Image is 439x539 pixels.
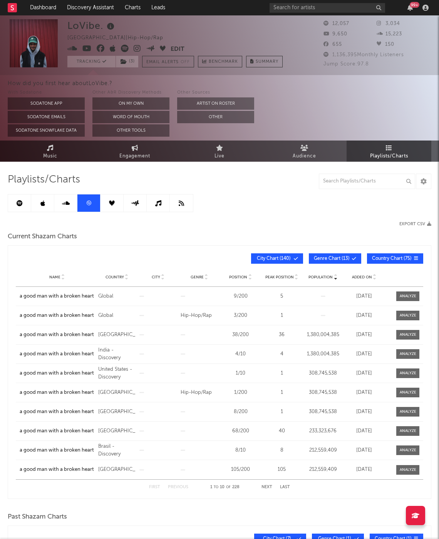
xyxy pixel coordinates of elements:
button: Last [280,485,290,489]
div: Hip-Hop/Rap [181,389,218,397]
div: 212,559,409 [304,466,342,474]
button: City Chart(140) [251,253,303,264]
a: a good man with a broken heart [20,370,94,377]
button: Tracking [67,56,116,67]
div: [DATE] [345,331,383,339]
div: 8 [263,447,300,454]
div: [GEOGRAPHIC_DATA] [98,331,136,339]
div: 4 [263,350,300,358]
div: Other Sources [177,88,254,97]
span: Added On [352,275,372,280]
div: United States - Discovery [98,366,136,381]
div: How did you first hear about LoVibe. ? [8,79,439,88]
div: [DATE] [345,312,383,320]
span: Population [308,275,333,280]
span: to [214,485,218,489]
div: [GEOGRAPHIC_DATA] | Hip-Hop/Rap [67,33,172,43]
div: 1,380,004,385 [304,350,342,358]
a: Benchmark [198,56,242,67]
div: 308,745,538 [304,389,342,397]
span: Country Chart ( 75 ) [372,256,412,261]
div: 308,745,538 [304,408,342,416]
div: 99 + [410,2,419,8]
a: a good man with a broken heart [20,447,94,454]
div: [DATE] [345,293,383,300]
a: a good man with a broken heart [20,293,94,300]
span: Audience [293,152,316,161]
button: Email AlertsOff [142,56,194,67]
div: [DATE] [345,447,383,454]
button: Genre Chart(13) [309,253,361,264]
span: Genre Chart ( 13 ) [314,256,350,261]
div: [DATE] [345,389,383,397]
span: Playlists/Charts [8,175,80,184]
span: Country [106,275,124,280]
button: On My Own [92,97,169,110]
span: Peak Position [265,275,294,280]
span: Engagement [119,152,150,161]
div: Global [98,312,136,320]
a: a good man with a broken heart [20,350,94,358]
div: 8 / 10 [222,447,259,454]
div: [DATE] [345,427,383,435]
button: Sodatone Emails [8,111,85,123]
span: Benchmark [209,57,238,67]
div: 40 [263,427,300,435]
div: Hip-Hop/Rap [181,312,218,320]
span: Genre [191,275,204,280]
div: 1 [263,312,300,320]
a: Live [177,141,262,162]
div: 4 / 10 [222,350,259,358]
div: 105 / 200 [222,466,259,474]
a: a good man with a broken heart [20,331,94,339]
div: [DATE] [345,350,383,358]
a: a good man with a broken heart [20,389,94,397]
div: 8 / 200 [222,408,259,416]
button: 99+ [407,5,413,11]
div: 38 / 200 [222,331,259,339]
div: 3 / 200 [222,312,259,320]
span: 12,057 [323,21,349,26]
div: 1 / 200 [222,389,259,397]
button: Sodatone App [8,97,85,110]
button: (3) [116,56,138,67]
div: 1 [263,370,300,377]
div: 233,323,676 [304,427,342,435]
div: With Sodatone [8,88,85,97]
div: 105 [263,466,300,474]
span: City Chart ( 140 ) [256,256,292,261]
div: 9 / 200 [222,293,259,300]
button: First [149,485,160,489]
div: 1 [263,389,300,397]
span: Music [43,152,57,161]
span: Jump Score: 97.8 [323,62,369,67]
button: Other Tools [92,124,169,137]
button: Other [177,111,254,123]
button: Sodatone Snowflake Data [8,124,85,137]
div: [DATE] [345,408,383,416]
span: of [226,485,231,489]
a: Music [8,141,92,162]
button: Country Chart(75) [367,253,423,264]
div: 1 10 228 [204,483,246,492]
button: Summary [246,56,283,67]
input: Search for artists [270,3,385,13]
a: a good man with a broken heart [20,466,94,474]
span: 1,136,395 Monthly Listeners [323,52,404,57]
span: City [152,275,160,280]
span: 150 [377,42,394,47]
a: Audience [262,141,347,162]
div: [DATE] [345,466,383,474]
div: 1 [263,408,300,416]
span: Past Shazam Charts [8,512,67,522]
em: Off [181,60,190,64]
input: Search Playlists/Charts [319,174,415,189]
span: Live [214,152,225,161]
a: a good man with a broken heart [20,408,94,416]
div: LoVibe. [67,19,116,32]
